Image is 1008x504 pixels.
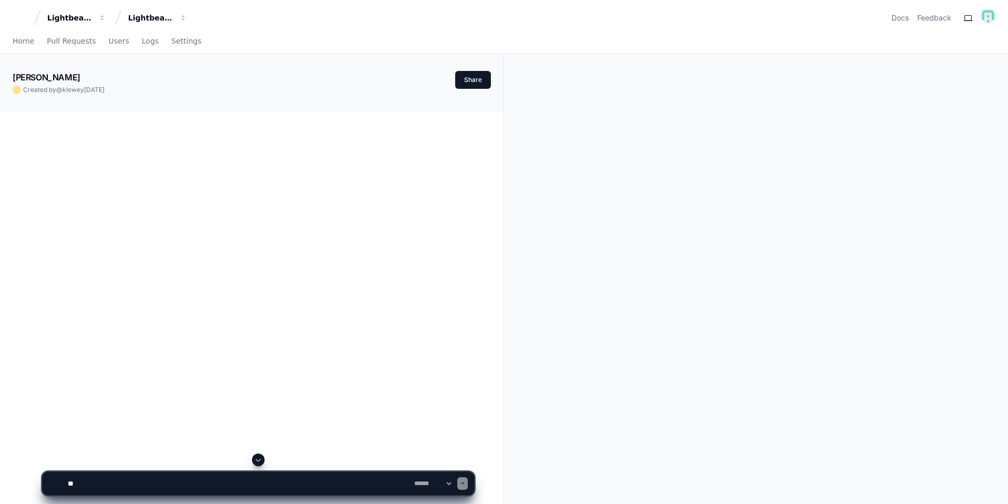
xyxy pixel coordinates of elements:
span: @ [56,86,62,94]
span: Logs [142,38,159,44]
a: Settings [171,29,201,54]
img: 149698671 [981,9,995,24]
a: Logs [142,29,159,54]
span: Created by [23,86,104,94]
a: Pull Requests [47,29,96,54]
a: Home [13,29,34,54]
button: Share [455,71,491,89]
span: klewey [62,86,84,94]
a: Docs [891,13,909,23]
span: [DATE] [84,86,104,94]
span: Users [109,38,129,44]
span: Pull Requests [47,38,96,44]
a: Users [109,29,129,54]
button: Feedback [917,13,951,23]
app-text-character-animate: [PERSON_NAME] [13,72,80,83]
span: Settings [171,38,201,44]
div: Lightbeam Health Solutions [128,13,173,23]
div: Lightbeam Health [47,13,92,23]
button: Lightbeam Health Solutions [124,8,191,27]
span: Home [13,38,34,44]
button: Lightbeam Health [43,8,110,27]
